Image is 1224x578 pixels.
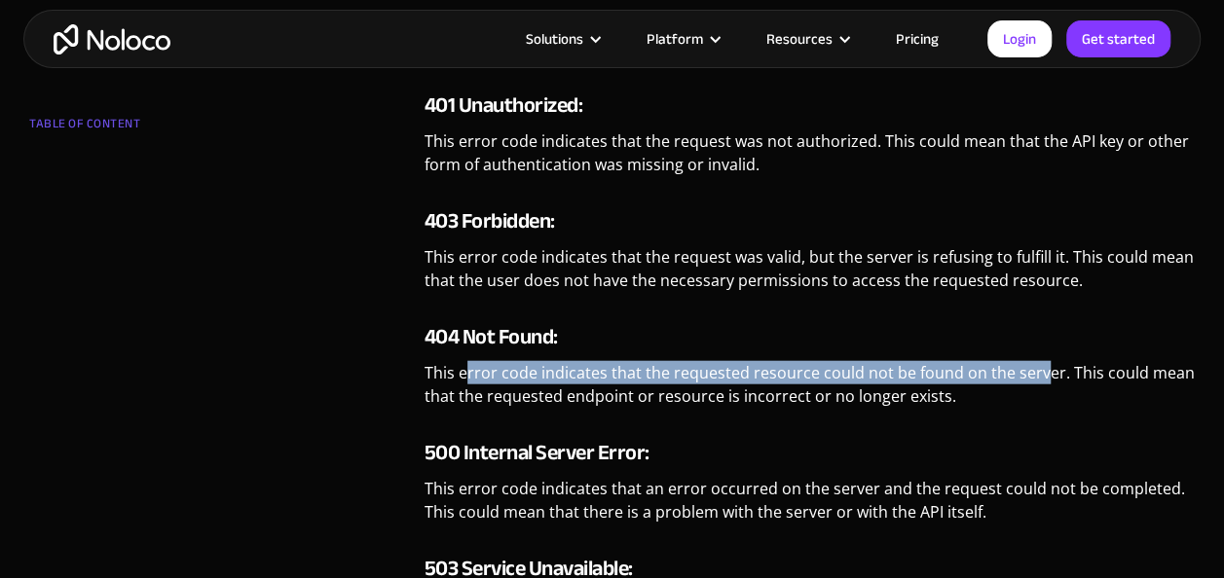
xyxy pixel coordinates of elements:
[425,438,1195,467] h4: 500 Internal Server Error:
[425,90,1195,120] h4: 401 Unauthorized:
[647,26,703,52] div: Platform
[425,129,1195,191] p: This error code indicates that the request was not authorized. This could mean that the API key o...
[766,26,833,52] div: Resources
[29,109,259,148] div: TABLE OF CONTENT
[425,245,1195,307] p: This error code indicates that the request was valid, but the server is refusing to fulfill it. T...
[54,24,170,54] a: home
[501,26,622,52] div: Solutions
[425,206,1195,235] h4: 403 Forbidden:
[742,26,872,52] div: Resources
[622,26,742,52] div: Platform
[526,26,583,52] div: Solutions
[425,322,1195,351] h4: 404 Not Found:
[872,26,963,52] a: Pricing
[425,361,1195,422] p: This error code indicates that the requested resource could not be found on the server. This coul...
[1066,20,1170,57] a: Get started
[425,477,1195,538] p: This error code indicates that an error occurred on the server and the request could not be compl...
[987,20,1052,57] a: Login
